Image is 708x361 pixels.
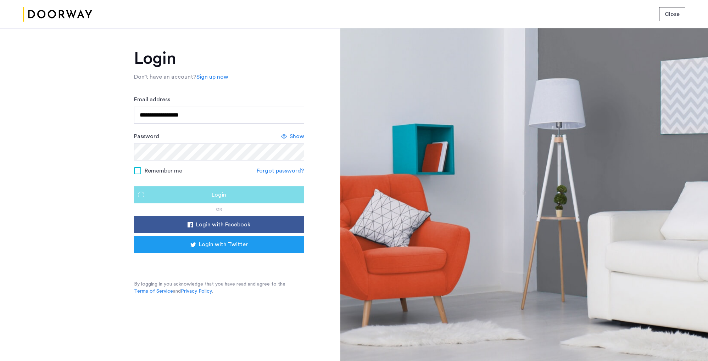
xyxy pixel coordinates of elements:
[196,73,228,81] a: Sign up now
[199,240,248,249] span: Login with Twitter
[290,132,304,141] span: Show
[134,95,170,104] label: Email address
[678,333,701,354] iframe: chat widget
[134,236,304,253] button: button
[659,7,685,21] button: button
[134,132,159,141] label: Password
[665,10,680,18] span: Close
[148,255,290,271] div: Sign in with Google. Opens in new tab
[196,220,250,229] span: Login with Facebook
[212,191,226,199] span: Login
[134,281,304,295] p: By logging in you acknowledge that you have read and agree to the and .
[145,167,182,175] span: Remember me
[257,167,304,175] a: Forgot password?
[134,216,304,233] button: button
[23,1,92,28] img: logo
[216,207,222,211] span: or
[134,50,304,67] h1: Login
[134,288,173,295] a: Terms of Service
[134,186,304,203] button: button
[134,74,196,80] span: Don’t have an account?
[181,288,212,295] a: Privacy Policy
